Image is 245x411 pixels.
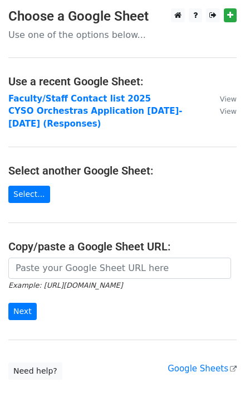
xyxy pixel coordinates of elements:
[220,107,237,115] small: View
[8,186,50,203] a: Select...
[8,8,237,25] h3: Choose a Google Sheet
[8,362,62,380] a: Need help?
[8,258,231,279] input: Paste your Google Sheet URL here
[8,303,37,320] input: Next
[220,95,237,103] small: View
[8,94,151,104] a: Faculty/Staff Contact list 2025
[209,94,237,104] a: View
[8,164,237,177] h4: Select another Google Sheet:
[8,106,183,129] a: CYSO Orchestras Application [DATE]-[DATE] (Responses)
[8,75,237,88] h4: Use a recent Google Sheet:
[8,281,122,289] small: Example: [URL][DOMAIN_NAME]
[8,29,237,41] p: Use one of the options below...
[8,240,237,253] h4: Copy/paste a Google Sheet URL:
[209,106,237,116] a: View
[168,364,237,374] a: Google Sheets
